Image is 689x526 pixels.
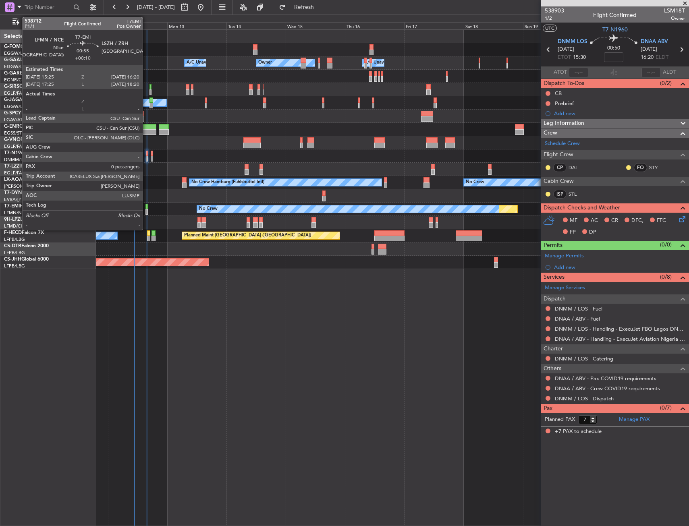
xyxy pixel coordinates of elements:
[589,228,596,236] span: DP
[4,217,46,222] a: 9H-LPZLegacy 500
[4,64,28,70] a: EGGW/LTN
[554,110,685,117] div: Add new
[4,117,26,123] a: LGAV/ATH
[4,210,28,216] a: LFMN/NCE
[4,137,58,142] a: G-VNORChallenger 650
[167,22,226,29] div: Mon 13
[545,416,575,424] label: Planned PAX
[4,263,25,269] a: LFPB/LBG
[4,137,24,142] span: G-VNOR
[4,191,22,195] span: T7-DYN
[287,4,321,10] span: Refresh
[4,191,57,195] a: T7-DYNChallenger 604
[544,119,584,128] span: Leg Information
[21,19,85,25] span: Only With Activity
[108,22,167,29] div: Sun 12
[4,217,20,222] span: 9H-LPZ
[4,197,54,203] a: EVRA/[PERSON_NAME]
[544,294,566,304] span: Dispatch
[4,151,27,155] span: T7-N1960
[184,230,311,242] div: Planned Maint [GEOGRAPHIC_DATA] ([GEOGRAPHIC_DATA])
[4,124,23,129] span: G-ENRG
[660,273,672,281] span: (0/8)
[9,16,87,29] button: Only With Activity
[641,38,668,46] span: DNAA ABV
[641,46,657,54] span: [DATE]
[555,385,660,392] a: DNAA / ABV - Crew COVID19 requirements
[4,183,52,189] a: [PERSON_NAME]/QSA
[660,240,672,249] span: (0/0)
[4,250,25,256] a: LFPB/LBG
[191,176,264,188] div: No Crew Hamburg (Fuhlsbuttel Intl)
[545,140,580,148] a: Schedule Crew
[544,203,620,213] span: Dispatch Checks and Weather
[570,228,576,236] span: FP
[544,241,562,250] span: Permits
[4,84,19,89] span: G-SIRS
[544,79,584,88] span: Dispatch To-Dos
[464,22,523,29] div: Sat 18
[544,150,573,159] span: Flight Crew
[4,170,25,176] a: EGLF/FAB
[543,25,557,32] button: UTC
[554,264,685,271] div: Add new
[555,100,574,107] div: Prebrief
[602,25,628,34] span: T7-N1960
[591,217,598,225] span: AC
[555,305,602,312] a: DNMM / LOS - Fuel
[593,11,637,19] div: Flight Confirmed
[4,111,47,116] a: G-SPCYLegacy 650
[553,190,567,199] div: ISP
[611,217,618,225] span: CR
[4,71,71,76] a: G-GARECessna Citation XLS+
[187,57,220,69] div: A/C Unavailable
[4,164,48,169] a: T7-LZZIPraetor 600
[569,164,587,171] a: DAL
[4,97,51,102] a: G-JAGAPhenom 300
[569,191,587,198] a: STL
[4,130,25,136] a: EGSS/STN
[544,344,563,354] span: Charter
[544,404,552,413] span: Pax
[663,68,676,77] span: ALDT
[4,151,52,155] a: T7-N1960Legacy 650
[4,44,52,49] a: G-FOMOGlobal 6000
[4,164,21,169] span: T7-LZZI
[4,97,23,102] span: G-JAGA
[4,204,53,209] a: T7-EMIHawker 900XP
[4,58,23,62] span: G-GAAL
[573,54,586,62] span: 15:30
[286,22,345,29] div: Wed 15
[364,57,398,69] div: A/C Unavailable
[555,355,613,362] a: DNMM / LOS - Catering
[4,223,27,229] a: LFMD/CEQ
[619,416,650,424] a: Manage PAX
[4,204,20,209] span: T7-EMI
[4,104,28,110] a: EGGW/LTN
[4,257,49,262] a: CS-JHHGlobal 6000
[545,284,585,292] a: Manage Services
[4,77,28,83] a: EGNR/CEG
[4,236,25,242] a: LFPB/LBG
[555,325,685,332] a: DNMM / LOS - Handling - ExecuJet FBO Lagos DNMM / LOS
[555,375,656,382] a: DNAA / ABV - Pax COVID19 requirements
[545,252,584,260] a: Manage Permits
[275,1,324,14] button: Refresh
[4,230,44,235] a: F-HECDFalcon 7X
[555,395,614,402] a: DNMM / LOS - Dispatch
[558,38,587,46] span: DNMM LOS
[137,4,175,11] span: [DATE] - [DATE]
[660,79,672,87] span: (0/2)
[558,46,574,54] span: [DATE]
[553,163,567,172] div: CP
[25,1,71,13] input: Trip Number
[634,163,647,172] div: FO
[649,164,667,171] a: STY
[258,57,272,69] div: Owner
[4,177,23,182] span: LX-AOA
[656,54,668,62] span: ELDT
[404,22,463,29] div: Fri 17
[4,84,50,89] a: G-SIRSCitation Excel
[523,22,582,29] div: Sun 19
[558,54,571,62] span: ETOT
